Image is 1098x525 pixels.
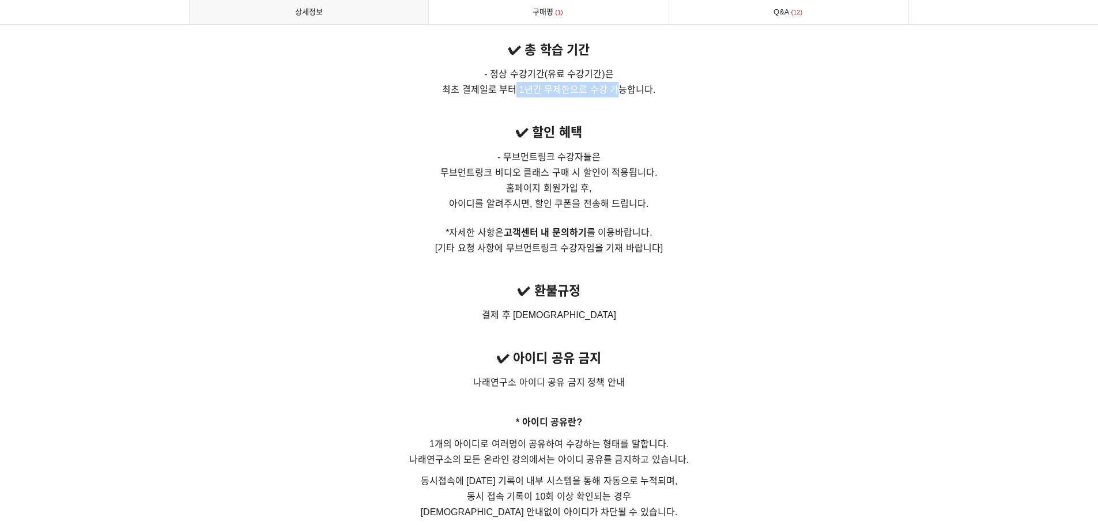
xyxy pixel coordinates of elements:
[429,439,669,449] span: 1개의 아이디로 여러명이 공유하여 수강하는 형태를 말합니다.
[442,85,655,95] span: 최초 결제일로 부터 1년간 무제한으로 수강 가능합니다.
[473,377,624,387] span: 나래연구소 아이디 공유 금지 정책 안내
[421,507,678,517] span: [DEMOGRAPHIC_DATA] 안내없이 아이디가 차단될 수 있습니다.
[497,351,601,365] strong: ✔︎ 아이디 공유 금지
[790,6,805,18] span: 12
[482,310,616,320] span: 결제 후 [DEMOGRAPHIC_DATA]
[506,183,591,193] span: 홈페이지 회원가입 후,
[518,284,580,298] strong: ✔︎ 환불규정
[516,417,582,427] strong: * 아이디 공유란?
[467,492,631,501] span: 동시 접속 기록이 10회 이상 확인되는 경우
[504,228,587,237] a: 고객센터 내 문의하기
[409,455,689,464] span: 나래연구소의 모든 온라인 강의에서는 아이디 공유를 금지하고 있습니다.
[440,168,657,177] span: 무브먼트링크 비디오 클래스 구매 시 할인이 적용됩니다.
[449,199,648,209] span: 아이디를 알려주시면, 할인 쿠폰을 전송해 드립니다.
[421,476,678,486] span: 동시접속에 [DATE] 기록이 내부 시스템을 통해 자동으로 누적되며,
[497,152,601,162] span: - 무브먼트링크 수강자들은
[484,69,613,79] span: - 정상 수강기간(유료 수강기간)은
[516,125,582,139] strong: ✔︎ 할인 혜택
[435,228,663,253] span: *자세한 사항은 를 이용바랍니다. [기타 요청 사항에 무브먼트링크 수강자임을 기재 바랍니다]
[508,43,589,57] strong: ✔︎ 총 학습 기간
[553,6,565,18] span: 1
